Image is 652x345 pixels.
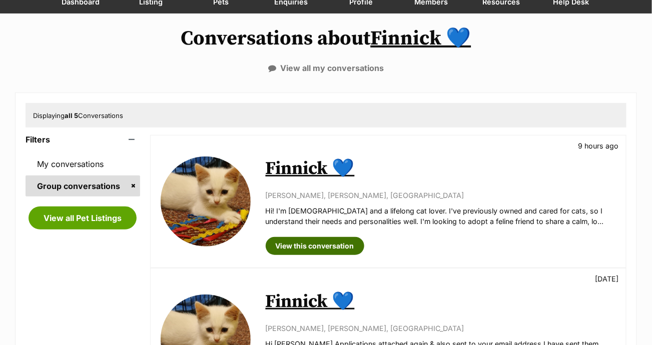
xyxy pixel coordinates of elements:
[578,140,618,151] p: 9 hours ago
[268,63,384,72] a: View all my conversations
[161,156,251,246] img: Finnick 💙
[26,153,140,174] a: My conversations
[26,135,140,144] header: Filters
[26,175,140,196] a: Group conversations
[266,237,364,255] a: View this conversation
[266,190,616,200] p: [PERSON_NAME], [PERSON_NAME], [GEOGRAPHIC_DATA]
[266,323,616,333] p: [PERSON_NAME], [PERSON_NAME], [GEOGRAPHIC_DATA]
[29,206,137,229] a: View all Pet Listings
[266,157,355,180] a: Finnick 💙
[371,26,471,51] a: Finnick 💙
[65,111,78,119] strong: all 5
[595,273,618,284] p: [DATE]
[266,205,616,227] p: Hi! I'm [DEMOGRAPHIC_DATA] and a lifelong cat lover. I've previously owned and cared for cats, so...
[33,111,123,119] span: Displaying Conversations
[266,290,355,313] a: Finnick 💙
